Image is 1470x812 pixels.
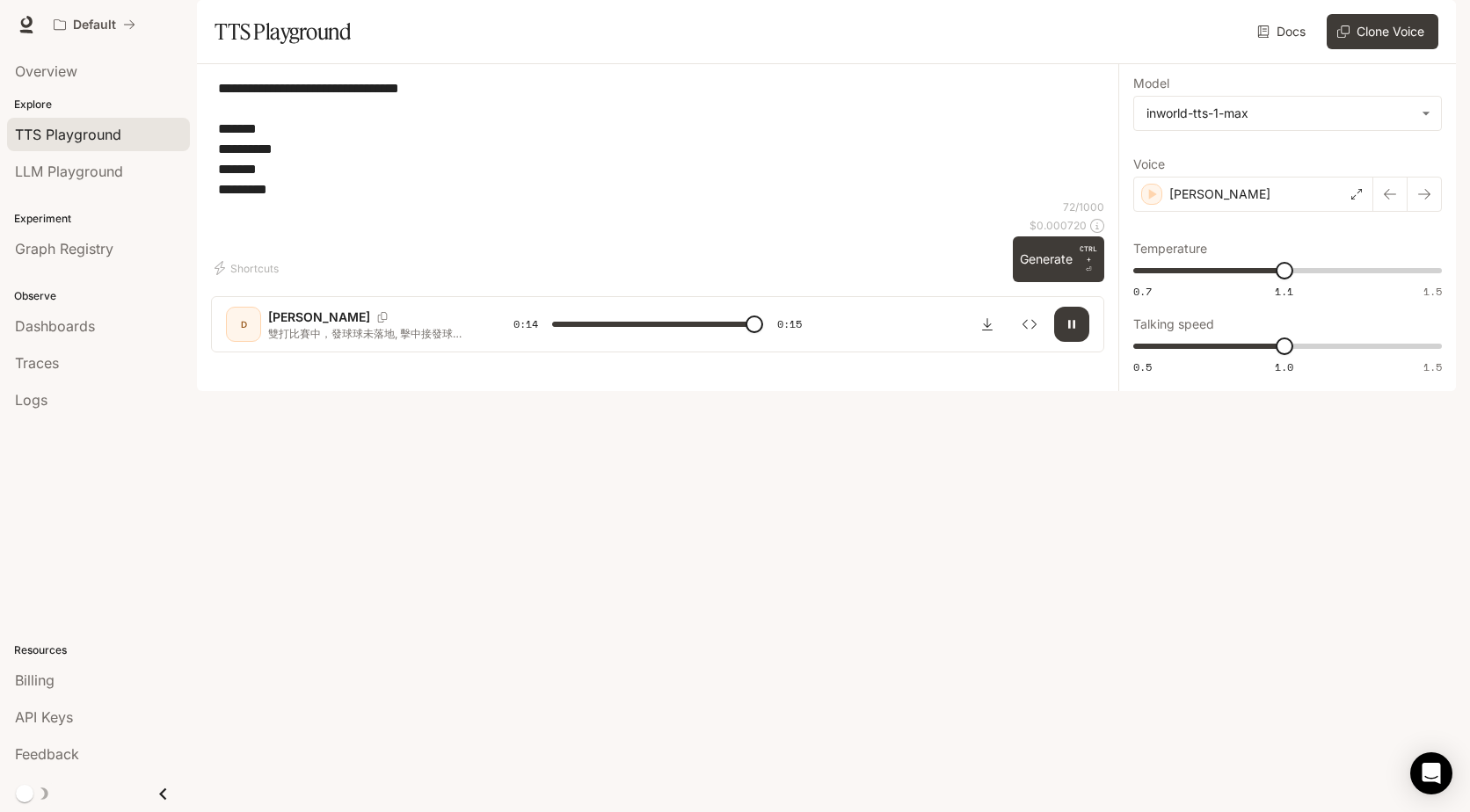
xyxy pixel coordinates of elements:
p: Temperature [1133,243,1207,255]
span: 1.5 [1423,284,1442,299]
p: [PERSON_NAME] [1169,185,1270,203]
p: [PERSON_NAME] [268,308,370,326]
div: D [229,310,258,338]
a: Docs [1254,14,1313,49]
p: Talking speed [1133,318,1214,330]
p: 72 / 1000 [1063,199,1104,214]
p: Voice [1133,158,1165,170]
span: 1.5 [1423,359,1442,374]
p: Default [73,18,116,33]
p: CTRL + [1080,243,1097,265]
span: 0:15 [777,315,802,333]
p: ⏎ [1080,243,1097,275]
button: Clone Voice [1327,14,1438,49]
button: Inspect [1012,307,1047,342]
p: Model [1133,77,1169,90]
span: 1.0 [1275,359,1293,374]
button: All workspaces [46,7,143,42]
span: 0.5 [1133,359,1152,374]
span: 0:14 [513,315,538,333]
div: inworld-tts-1-max [1146,105,1413,122]
div: inworld-tts-1-max [1134,97,1441,130]
p: 雙打比賽中，發球球未落地, 擊中接發球方場內戴在頭上的帽子, 應判： 1. 發球失誤 2. 發球員直接得分 3. 重新發球 4. 接發球方得分 [268,326,471,341]
button: Download audio [970,307,1005,342]
button: GenerateCTRL +⏎ [1013,236,1104,282]
div: Open Intercom Messenger [1410,752,1452,794]
span: 1.1 [1275,284,1293,299]
button: Shortcuts [211,254,286,282]
button: Copy Voice ID [370,312,395,323]
h1: TTS Playground [215,14,351,49]
span: 0.7 [1133,284,1152,299]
